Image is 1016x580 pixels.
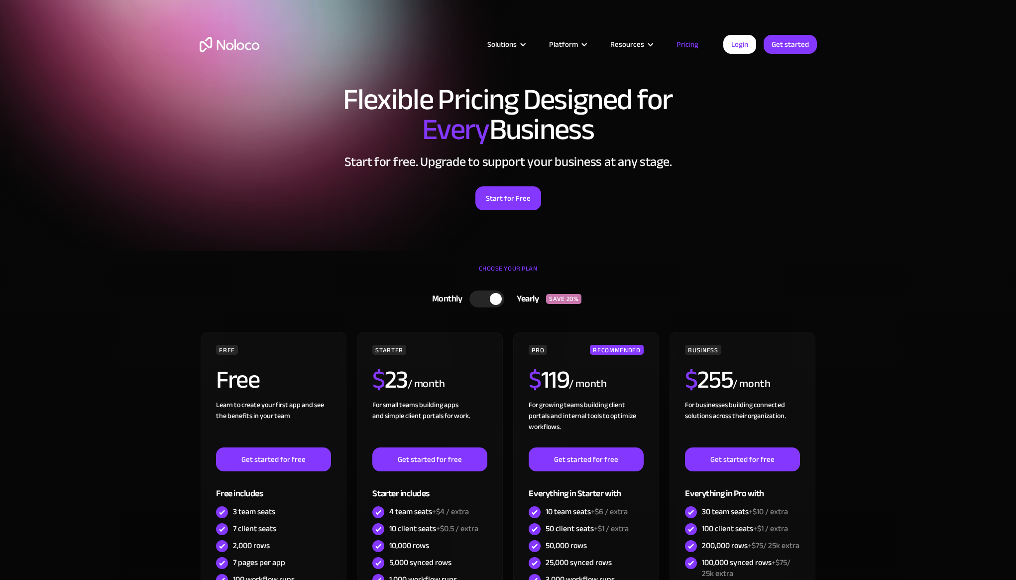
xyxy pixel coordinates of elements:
div: 100 client seats [702,523,788,534]
div: 30 team seats [702,506,788,517]
h2: Start for free. Upgrade to support your business at any stage. [200,154,817,169]
span: +$1 / extra [594,521,629,536]
div: FREE [216,345,238,355]
a: Start for Free [475,186,541,210]
div: CHOOSE YOUR PLAN [200,261,817,286]
a: home [200,37,259,52]
div: 10 client seats [389,523,478,534]
div: Learn to create your first app and see the benefits in your team ‍ [216,400,331,447]
div: Platform [549,38,578,51]
span: +$75/ 25k extra [748,538,799,553]
div: Monthly [420,291,470,306]
div: Resources [598,38,664,51]
div: 50,000 rows [546,540,587,551]
div: Resources [610,38,644,51]
div: 5,000 synced rows [389,557,452,568]
div: 50 client seats [546,523,629,534]
div: 3 team seats [233,506,275,517]
a: Get started for free [216,447,331,471]
div: For businesses building connected solutions across their organization. ‍ [685,400,799,447]
div: 2,000 rows [233,540,270,551]
div: 7 client seats [233,523,276,534]
span: $ [685,356,697,403]
div: BUSINESS [685,345,721,355]
div: 7 pages per app [233,557,285,568]
h1: Flexible Pricing Designed for Business [200,85,817,145]
div: Platform [537,38,598,51]
div: SAVE 20% [546,294,581,304]
div: For growing teams building client portals and internal tools to optimize workflows. [529,400,643,447]
span: $ [372,356,385,403]
div: / month [408,376,445,392]
a: Pricing [664,38,711,51]
h2: 255 [685,367,733,392]
div: RECOMMENDED [590,345,643,355]
h2: 23 [372,367,408,392]
a: Get started for free [685,447,799,471]
div: Solutions [487,38,517,51]
div: Starter includes [372,471,487,504]
div: / month [733,376,770,392]
div: 10,000 rows [389,540,429,551]
h2: Free [216,367,259,392]
div: Everything in Pro with [685,471,799,504]
div: PRO [529,345,547,355]
span: +$1 / extra [753,521,788,536]
div: 4 team seats [389,506,469,517]
div: For small teams building apps and simple client portals for work. ‍ [372,400,487,447]
a: Login [723,35,756,54]
a: Get started for free [529,447,643,471]
div: Solutions [475,38,537,51]
div: Free includes [216,471,331,504]
span: +$6 / extra [591,504,628,519]
span: Every [422,102,489,157]
span: +$4 / extra [432,504,469,519]
div: Yearly [504,291,546,306]
span: +$10 / extra [749,504,788,519]
div: 10 team seats [546,506,628,517]
div: STARTER [372,345,406,355]
a: Get started for free [372,447,487,471]
h2: 119 [529,367,569,392]
a: Get started [764,35,817,54]
div: 25,000 synced rows [546,557,612,568]
span: $ [529,356,541,403]
span: +$0.5 / extra [436,521,478,536]
div: 100,000 synced rows [702,557,799,579]
div: 200,000 rows [702,540,799,551]
div: / month [569,376,606,392]
div: Everything in Starter with [529,471,643,504]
